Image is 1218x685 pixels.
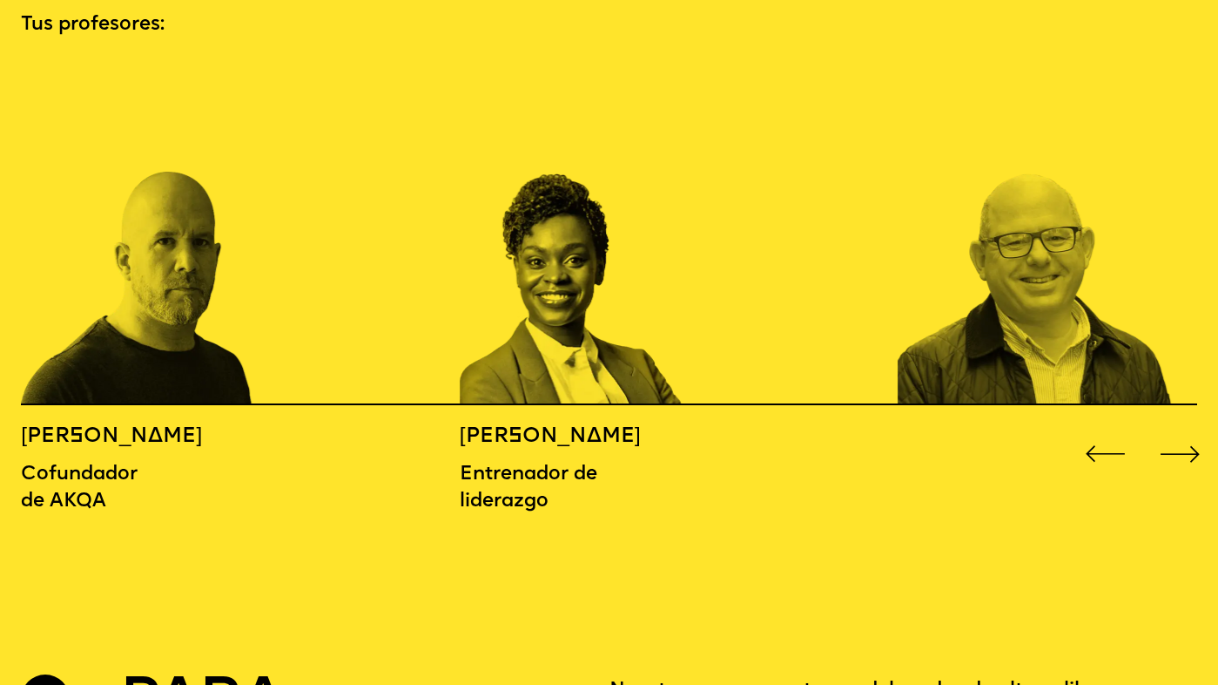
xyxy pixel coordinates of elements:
[898,64,1190,405] div: 9 / 16
[1081,430,1130,478] div: Diapositiva anterior
[460,462,679,516] p: Entrenador de liderazgo
[21,64,313,405] div: 7/16
[460,424,679,451] h5: [PERSON_NAME]
[21,462,240,516] p: Cofundador de AKQA
[21,12,1196,39] p: Tus profesores:
[460,64,752,405] div: 8/16
[1155,430,1204,478] div: Siguiente diapositiva
[21,424,240,451] h5: [PERSON_NAME]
